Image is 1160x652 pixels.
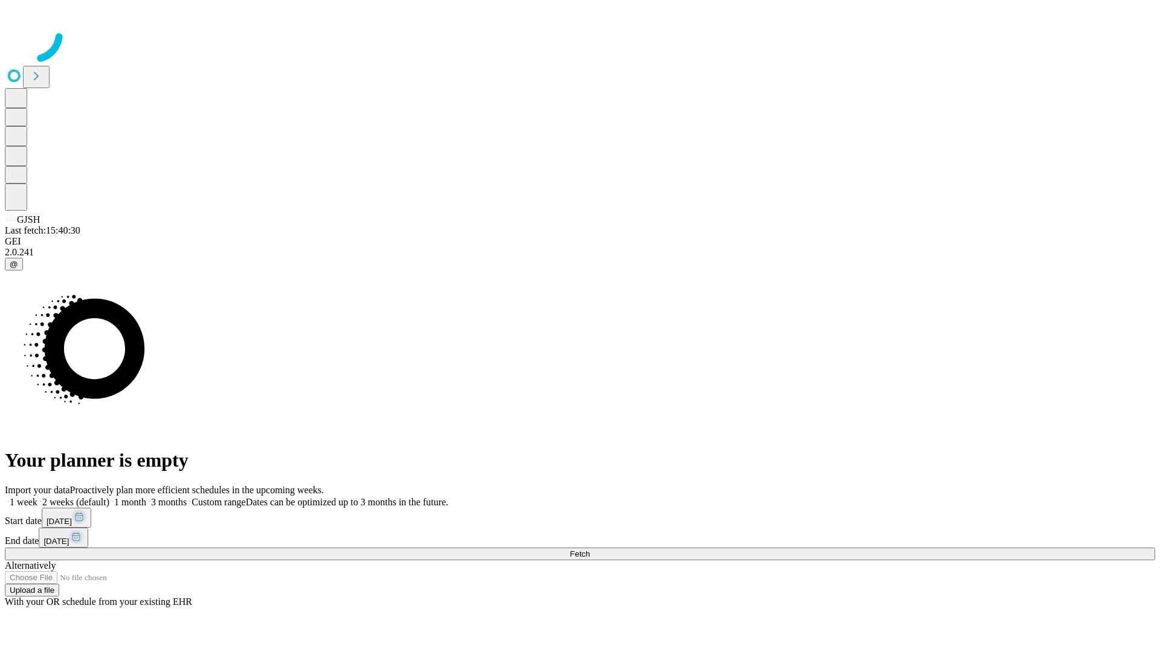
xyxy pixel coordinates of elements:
[5,258,23,270] button: @
[5,247,1155,258] div: 2.0.241
[17,214,40,225] span: GJSH
[5,225,80,235] span: Last fetch: 15:40:30
[570,549,590,558] span: Fetch
[10,260,18,269] span: @
[42,508,91,528] button: [DATE]
[5,596,192,607] span: With your OR schedule from your existing EHR
[114,497,146,507] span: 1 month
[70,485,324,495] span: Proactively plan more efficient schedules in the upcoming weeks.
[5,560,56,570] span: Alternatively
[39,528,88,548] button: [DATE]
[246,497,448,507] span: Dates can be optimized up to 3 months in the future.
[5,449,1155,471] h1: Your planner is empty
[5,528,1155,548] div: End date
[192,497,245,507] span: Custom range
[47,517,72,526] span: [DATE]
[5,584,59,596] button: Upload a file
[5,508,1155,528] div: Start date
[5,485,70,495] span: Import your data
[5,548,1155,560] button: Fetch
[42,497,109,507] span: 2 weeks (default)
[5,236,1155,247] div: GEI
[10,497,37,507] span: 1 week
[151,497,187,507] span: 3 months
[43,537,69,546] span: [DATE]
